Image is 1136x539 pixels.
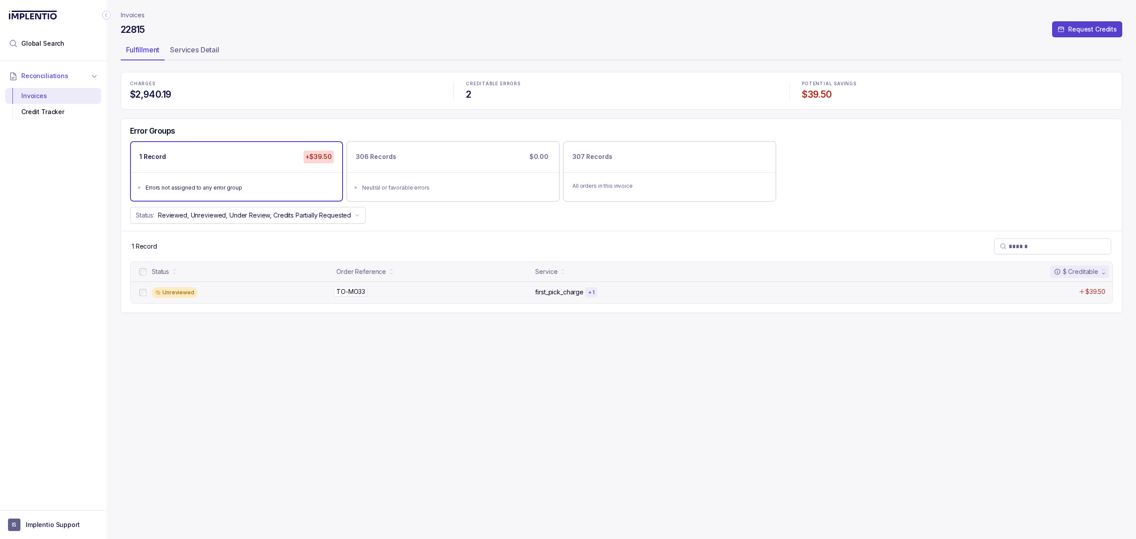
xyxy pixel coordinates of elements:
p: POTENTIAL SAVINGS [802,81,1113,87]
p: Implentio Support [26,520,80,529]
p: $39.50 [1085,287,1105,296]
p: $0.00 [528,151,550,163]
p: +$39.50 [304,151,334,163]
p: Reviewed, Unreviewed, Under Review, Credits Partially Requested [158,211,351,220]
div: Status [152,267,169,276]
p: CHARGES [130,81,441,87]
div: Collapse Icon [101,10,112,20]
input: checkbox-checkbox [139,289,146,296]
ul: Tab Group [121,43,1122,60]
button: Request Credits [1052,21,1122,37]
button: Status:Reviewed, Unreviewed, Under Review, Credits Partially Requested [130,207,366,224]
div: Remaining page entries [132,242,157,251]
p: 306 Records [356,152,396,161]
nav: breadcrumb [121,11,145,20]
h4: 2 [466,88,777,101]
a: Invoices [121,11,145,20]
h4: 22815 [121,24,145,36]
p: Services Detail [170,44,219,55]
h4: $39.50 [802,88,1113,101]
div: Order Reference [336,267,386,276]
p: Request Credits [1068,25,1117,34]
button: User initialsImplentio Support [8,519,99,531]
div: Neutral or favorable errors [362,183,549,192]
div: $ Creditable [1054,267,1098,276]
p: TO-MO33 [334,287,367,297]
span: Reconciliations [21,71,68,80]
div: Invoices [12,88,94,104]
div: Errors not assigned to any error group [146,183,333,192]
button: Reconciliations [5,66,101,86]
p: Status: [136,211,154,220]
div: Reconciliations [5,86,101,122]
p: CREDITABLE ERRORS [466,81,777,87]
div: Unreviewed [152,287,198,298]
span: User initials [8,519,20,531]
p: 1 Record [139,152,166,161]
div: Service [535,267,557,276]
p: 307 Records [572,152,612,161]
h5: Error Groups [130,126,175,136]
p: Fulfillment [126,44,159,55]
div: Credit Tracker [12,104,94,120]
p: + 1 [588,289,595,296]
li: Tab Services Detail [165,43,225,60]
li: Tab Fulfillment [121,43,165,60]
h4: $2,940.19 [130,88,441,101]
p: first_pick_charge [535,288,584,297]
p: 1 Record [132,242,157,251]
p: All orders in this invoice [572,182,767,190]
span: Global Search [21,39,64,48]
input: checkbox-checkbox [139,268,146,275]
